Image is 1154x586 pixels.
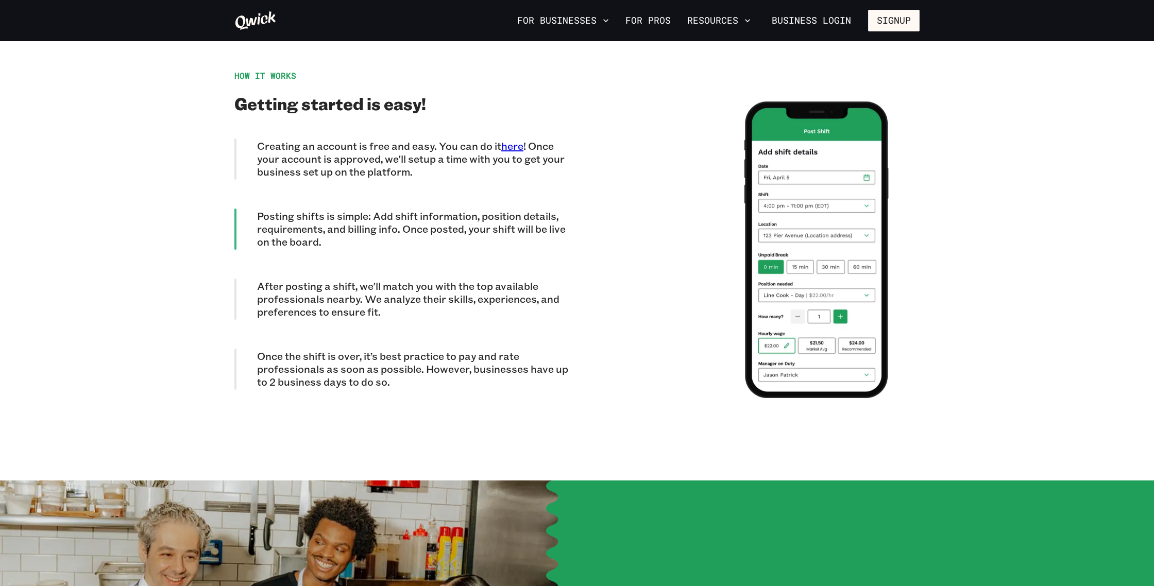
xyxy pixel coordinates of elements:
[234,93,577,114] h2: Getting started is easy!
[234,279,577,320] div: After posting a shift, we'll match you with the top available professionals nearby. We analyze th...
[257,280,577,318] p: After posting a shift, we'll match you with the top available professionals nearby. We analyze th...
[234,71,577,81] div: HOW IT WORKS
[234,139,577,180] div: Creating an account is free and easy. You can do ithere! Once your account is approved, we'll set...
[234,349,577,390] div: Once the shift is over, it’s best practice to pay and rate professionals as soon as possible. How...
[744,101,889,398] img: Step 2: Request Pros
[868,10,920,31] button: Signup
[621,12,675,29] a: For Pros
[763,10,860,31] a: Business Login
[257,140,577,178] p: Creating an account is free and easy. You can do it ! Once your account is approved, we'll setup ...
[257,210,577,248] p: Posting shifts is simple: Add shift information, position details, requirements, and billing info...
[501,139,523,152] a: here
[257,350,577,388] p: Once the shift is over, it’s best practice to pay and rate professionals as soon as possible. How...
[513,12,613,29] button: For Businesses
[683,12,755,29] button: Resources
[234,209,577,250] div: Posting shifts is simple: Add shift information, position details, requirements, and billing info...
